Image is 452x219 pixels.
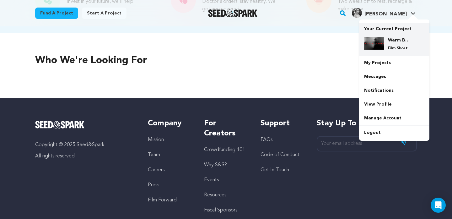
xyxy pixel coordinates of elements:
div: Open Intercom Messenger [431,198,446,213]
a: Fiscal Sponsors [204,208,237,213]
a: Careers [148,167,164,172]
a: Nicole S.'s Profile [351,7,417,18]
span: [PERSON_NAME] [364,12,407,17]
a: View Profile [359,97,429,111]
a: Film Forward [148,198,177,203]
a: Press [148,183,159,188]
a: FAQs [261,137,272,142]
a: Code of Conduct [261,152,299,157]
h5: Company [148,118,191,129]
a: Manage Account [359,111,429,125]
a: Start a project [82,8,126,19]
a: Fund a project [35,8,78,19]
a: Why S&S? [204,162,227,167]
a: Resources [204,193,226,198]
input: Your email address [317,136,417,151]
div: Nicole S.'s Profile [352,8,407,18]
p: All rights reserved [35,152,135,160]
p: Copyright © 2025 Seed&Spark [35,141,135,149]
img: 4a1763a4be049e91.png [364,37,384,50]
h5: For Creators [204,118,248,139]
img: 5a0282667a8d171d.jpg [352,8,362,18]
a: Team [148,152,160,157]
p: Who we're looking for [35,53,417,68]
h5: Stay up to date [317,118,417,129]
a: Seed&Spark Homepage [35,121,135,129]
a: My Projects [359,56,429,70]
img: Seed&Spark Logo Dark Mode [208,9,257,17]
a: Logout [359,126,429,140]
a: Mission [148,137,164,142]
a: Your Current Project Warm Body Film Short [364,23,424,56]
a: Events [204,178,219,183]
a: Crowdfunding 101 [204,147,245,152]
img: Seed&Spark Logo [35,121,84,129]
p: Your Current Project [364,23,424,32]
a: Messages [359,70,429,84]
a: Seed&Spark Homepage [208,9,257,17]
a: Notifications [359,84,429,97]
h5: Support [261,118,304,129]
h4: Warm Body [388,37,411,43]
p: Film Short [388,46,411,51]
span: Nicole S.'s Profile [351,7,417,20]
a: Get In Touch [261,167,289,172]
